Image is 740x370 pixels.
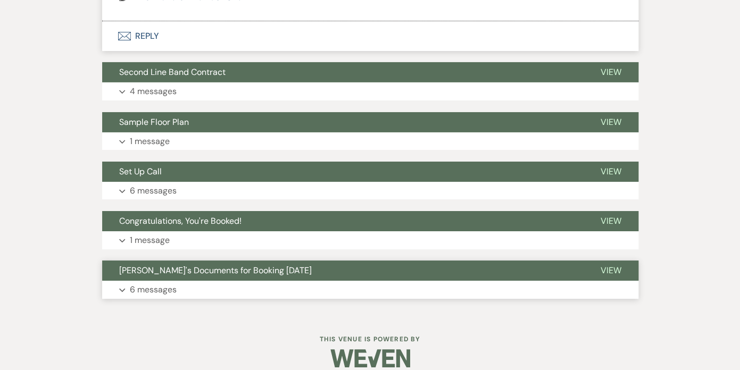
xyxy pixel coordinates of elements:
span: View [601,215,621,226]
button: Reply [102,21,638,51]
p: 1 message [130,233,170,247]
button: Congratulations, You're Booked! [102,211,584,231]
button: View [584,211,638,231]
span: Set Up Call [119,166,162,177]
span: View [601,116,621,128]
p: 6 messages [130,184,177,198]
button: View [584,162,638,182]
span: Congratulations, You're Booked! [119,215,242,226]
button: 6 messages [102,182,638,200]
button: View [584,260,638,281]
button: [PERSON_NAME]'s Documents for Booking [DATE] [102,260,584,281]
span: Sample Floor Plan [119,116,189,128]
span: View [601,166,621,177]
span: View [601,66,621,78]
button: 4 messages [102,82,638,100]
button: Second Line Band Contract [102,62,584,82]
button: 1 message [102,132,638,150]
span: Second Line Band Contract [119,66,226,78]
button: 1 message [102,231,638,249]
button: View [584,62,638,82]
p: 4 messages [130,85,177,98]
span: [PERSON_NAME]'s Documents for Booking [DATE] [119,265,312,276]
button: View [584,112,638,132]
span: View [601,265,621,276]
button: Sample Floor Plan [102,112,584,132]
button: 6 messages [102,281,638,299]
button: Set Up Call [102,162,584,182]
p: 1 message [130,134,170,148]
p: 6 messages [130,283,177,297]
